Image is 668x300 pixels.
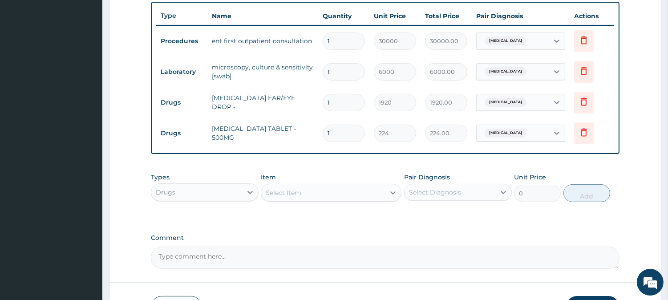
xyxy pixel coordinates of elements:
[514,173,546,182] label: Unit Price
[318,7,369,25] th: Quantity
[266,188,301,197] div: Select Item
[156,8,207,24] th: Type
[409,188,461,197] div: Select Diagnosis
[369,7,421,25] th: Unit Price
[570,7,614,25] th: Actions
[52,92,123,182] span: We're online!
[16,45,36,67] img: d_794563401_company_1708531726252_794563401
[156,94,207,111] td: Drugs
[156,188,175,197] div: Drugs
[156,125,207,142] td: Drugs
[156,33,207,49] td: Procedures
[485,36,526,45] span: [MEDICAL_DATA]
[404,173,450,182] label: Pair Diagnosis
[207,7,318,25] th: Name
[46,50,150,61] div: Chat with us now
[151,234,619,242] label: Comment
[563,184,610,202] button: Add
[4,203,170,234] textarea: Type your message and hit 'Enter'
[207,120,318,146] td: [MEDICAL_DATA] TABLET - 500MG
[485,129,526,138] span: [MEDICAL_DATA]
[485,98,526,107] span: [MEDICAL_DATA]
[207,89,318,116] td: [MEDICAL_DATA] EAR/EYE DROP -
[207,58,318,85] td: microscopy, culture & sensitivity [swab]
[261,173,276,182] label: Item
[207,32,318,50] td: ent first outpatient consultation
[472,7,570,25] th: Pair Diagnosis
[146,4,167,26] div: Minimize live chat window
[151,174,170,181] label: Types
[156,64,207,80] td: Laboratory
[485,67,526,76] span: [MEDICAL_DATA]
[421,7,472,25] th: Total Price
